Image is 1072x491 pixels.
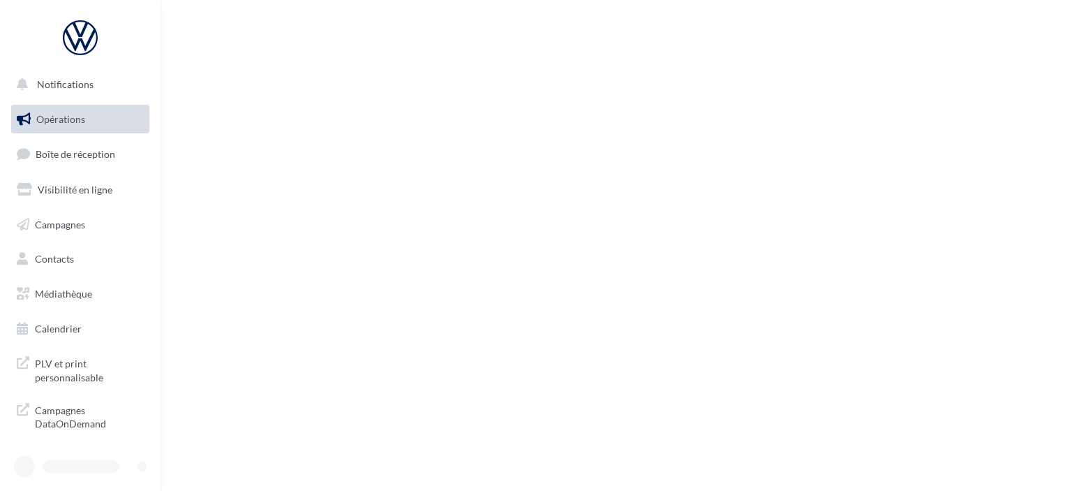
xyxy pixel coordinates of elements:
[8,139,152,169] a: Boîte de réception
[36,148,115,160] span: Boîte de réception
[35,354,144,384] span: PLV et print personnalisable
[8,244,152,274] a: Contacts
[8,105,152,134] a: Opérations
[8,314,152,344] a: Calendrier
[38,184,112,196] span: Visibilité en ligne
[36,113,85,125] span: Opérations
[35,288,92,300] span: Médiathèque
[37,78,94,90] span: Notifications
[8,175,152,205] a: Visibilité en ligne
[35,323,82,335] span: Calendrier
[8,210,152,240] a: Campagnes
[8,395,152,437] a: Campagnes DataOnDemand
[35,401,144,431] span: Campagnes DataOnDemand
[35,253,74,265] span: Contacts
[8,70,147,99] button: Notifications
[35,218,85,230] span: Campagnes
[8,279,152,309] a: Médiathèque
[8,349,152,390] a: PLV et print personnalisable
